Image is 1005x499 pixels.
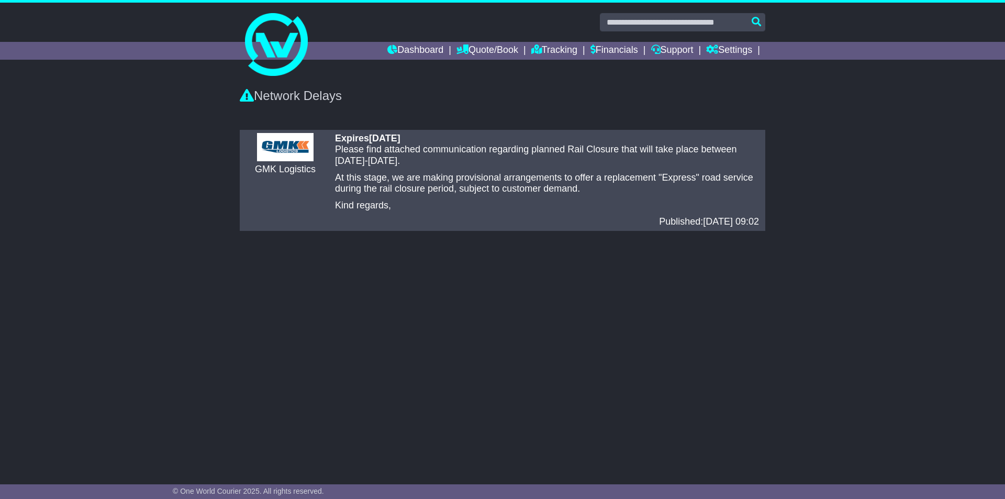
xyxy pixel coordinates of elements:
div: Expires [335,133,759,145]
a: Financials [590,42,638,60]
p: Kind regards, [335,200,759,212]
a: Settings [706,42,752,60]
a: Tracking [531,42,577,60]
div: GMK Logistics [246,164,325,175]
p: Please find attached communication regarding planned Rail Closure that will take place between [D... [335,144,759,167]
div: Network Delays [240,88,765,104]
span: © One World Courier 2025. All rights reserved. [173,487,324,495]
a: Dashboard [387,42,443,60]
span: [DATE] 09:02 [703,216,759,227]
a: Quote/Book [456,42,518,60]
p: At this stage, we are making provisional arrangements to offer a replacement "Express" road servi... [335,172,759,195]
div: Published: [335,216,759,228]
span: [DATE] [369,133,400,143]
img: CarrierLogo [257,133,314,161]
a: Support [651,42,694,60]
